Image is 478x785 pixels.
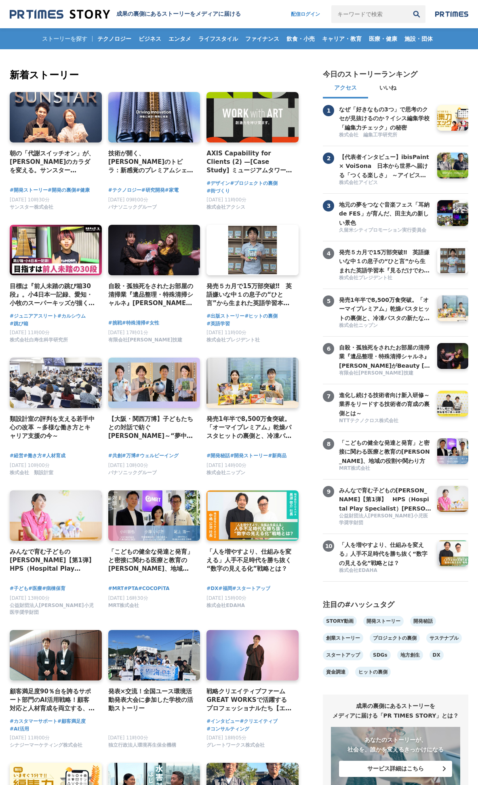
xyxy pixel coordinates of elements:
a: 株式会社EDAHA [206,605,245,610]
a: 配信ログイン [283,5,328,23]
a: #MRT [108,585,124,592]
span: 株式会社ニップン [339,322,378,329]
span: MRT株式会社 [339,465,370,472]
a: 株式会社アイビス [339,179,431,187]
h4: 発売５カ月で15万部突破‼ 英語嫌いな中１の息子の“ひと言”から生まれた英語学習本『見るだけでわかる‼ 英語ピクト図鑑』異例ヒットの要因 [206,282,292,308]
a: プロジェクトの裏側 [370,633,420,643]
h3: 進化し続ける技術者向け新入研修～業界をリードする技術者の育成の裏側とは～ [339,391,431,418]
a: スタートアップ [323,650,363,660]
span: #人材育成 [42,452,65,460]
a: #出版ストーリー [206,312,244,320]
a: #女性 [145,319,159,327]
a: 発売1年半で8,500万食突破。「オーマイプレミアム」乾燥パスタヒットの裏側と、冷凍パスタの新たな挑戦。徹底的な消費者起点で「おいしさ」を追求するニップンの歩み [206,414,292,441]
span: 株式会社 編集工学研究所 [339,132,397,138]
span: [DATE] 16時30分 [108,595,148,601]
a: #共創 [108,452,122,460]
a: サステナブル [426,633,462,643]
a: 株式会社プレジデント社 [339,274,431,282]
a: #ジュニアアスリート [10,312,57,320]
span: グレートワークス株式会社 [206,742,265,749]
span: 飲食・小売 [283,35,318,42]
h4: 発表×交流！全国ユース環境活動発表大会に参加した学校の活動ストーリー [108,687,194,713]
p: あなたのストーリーが、 社会を、誰かを変えるきっかけになる [339,735,452,754]
a: prtimes [435,11,468,17]
span: 有限会社[PERSON_NAME]技建 [339,370,413,377]
a: 地元の夢をつなぐ音楽フェス「耳納 de FES」が育んだ、田主丸の新しい景色 [339,200,431,226]
a: #開発の裏側 [48,186,76,194]
a: STORY動画 [323,616,357,626]
span: #子ども [10,585,28,592]
a: #プロジェクトの裏側 [230,180,278,187]
a: #開発秘話 [206,452,230,460]
span: テクノロジー [94,35,135,42]
span: ファイナンス [242,35,282,42]
span: 施設・団体 [401,35,436,42]
a: 顧客満足度90％台を誇るサポート部門のAI活用戦略！顧客対応と人材育成を両立する、次世代コンタクトセンターへの変革｜コンタクトセンター・アワード[DATE]参加レポート [10,687,95,713]
a: シナジーマーケティング株式会社 [10,744,82,750]
span: #跳び箱 [10,320,28,328]
h4: 自殺・孤独死をされたお部屋の清掃業『遺品整理・特殊清掃シャルネ』[PERSON_NAME]がBeauty [GEOGRAPHIC_DATA][PERSON_NAME][GEOGRAPHIC_DA... [108,282,194,308]
span: #経営 [10,452,23,460]
span: #テクノロジー [108,186,141,194]
span: #開発ストーリー [230,452,268,460]
h3: みんなで育む子どもの[PERSON_NAME]【第1弾】 HPS（Hospital Play Specialist）[PERSON_NAME] ーチャイルドフレンドリーな医療を目指して [339,486,431,513]
span: #COCOPiTA [138,585,170,592]
span: 医療・健康 [366,35,400,42]
span: #医療 [28,585,42,592]
span: 久留米シティプロモーション実行委員会 [339,227,426,234]
a: パナソニックグループ [108,472,157,477]
a: 久留米シティプロモーション実行委員会 [339,227,431,234]
span: 株式会社EDAHA [339,567,377,574]
a: #街づくり [206,187,230,195]
a: 株式会社ニップン [206,472,245,477]
span: [DATE] 11時00分 [206,330,246,335]
a: #英語学習 [206,320,230,328]
a: キャリア・教育 [319,28,365,49]
a: #研究開発 [141,186,165,194]
a: 開発ストーリー [363,616,404,626]
a: 朝の「代謝スイッチオン」が、[PERSON_NAME]のカラダを変える。サンスター「[GEOGRAPHIC_DATA]」から生まれた、新しい健康飲料の開発舞台裏 [10,149,95,175]
span: サンスター株式会社 [10,204,53,211]
a: #インタビュー [206,718,240,725]
span: #新商品 [268,452,286,460]
h4: 【大阪・関西万博】子どもたちとの対話で紡ぐ[PERSON_NAME]～“夢中”の力を育む「Unlock FRプログラム」 [108,414,194,441]
span: 株式会社EDAHA [206,602,245,609]
a: 「人を増やすより、仕組みを変える」人手不足時代を勝ち抜く“数字の見える化”戦略とは？ [206,547,292,574]
a: 発売1年半で8,500万食突破。「オーマイプレミアム」乾燥パスタヒットの裏側と、冷凍パスタの新たな挑戦。徹底的な消費者起点で「おいしさ」を追求するニップンの歩み [339,295,431,321]
a: 株式会社アクシス [206,206,245,212]
span: ライフスタイル [195,35,241,42]
a: #働き方 [23,452,42,460]
span: #AI活用 [10,725,29,733]
span: 有限会社[PERSON_NAME]技建 [108,337,183,343]
input: キーワードで検索 [331,5,408,23]
a: #コンサルティング [206,725,249,733]
span: [DATE] 11時00分 [10,735,50,741]
h2: 成果の裏側にあるストーリーを メディアに届ける「PR TIMES STORY」とは？ [331,701,460,720]
a: #家電 [165,186,179,194]
a: 独立行政法人環境再生保全機構 [108,744,176,750]
span: ビジネス [135,35,164,42]
a: #福岡 [219,585,232,592]
span: 株式会社アクシス [206,204,245,211]
a: パナソニックグループ [108,206,157,212]
a: 開発秘話 [410,616,436,626]
a: 「こどもの健全な発達と発育」と密接に関わる医療と教育の[PERSON_NAME]、地域の役割や関わり方 [339,438,431,464]
h4: みんなで育む子どもの[PERSON_NAME]【第1弾】 HPS（Hospital Play Specialist）[PERSON_NAME] ーチャイルドフレンドリーな医療を目指して [10,547,95,574]
span: 公益財団法人[PERSON_NAME]小児医学奨学財団 [339,513,431,526]
span: #ヒットの裏側 [244,312,278,320]
span: 3 [323,200,334,211]
a: AXIS Capability for Clients (2) —[Case Study] ミュージアムタワー京橋 「WORK with ART」 [206,149,292,175]
span: 7 [323,391,334,402]
span: MRT株式会社 [108,602,139,609]
span: [DATE] 10時00分 [108,463,148,468]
